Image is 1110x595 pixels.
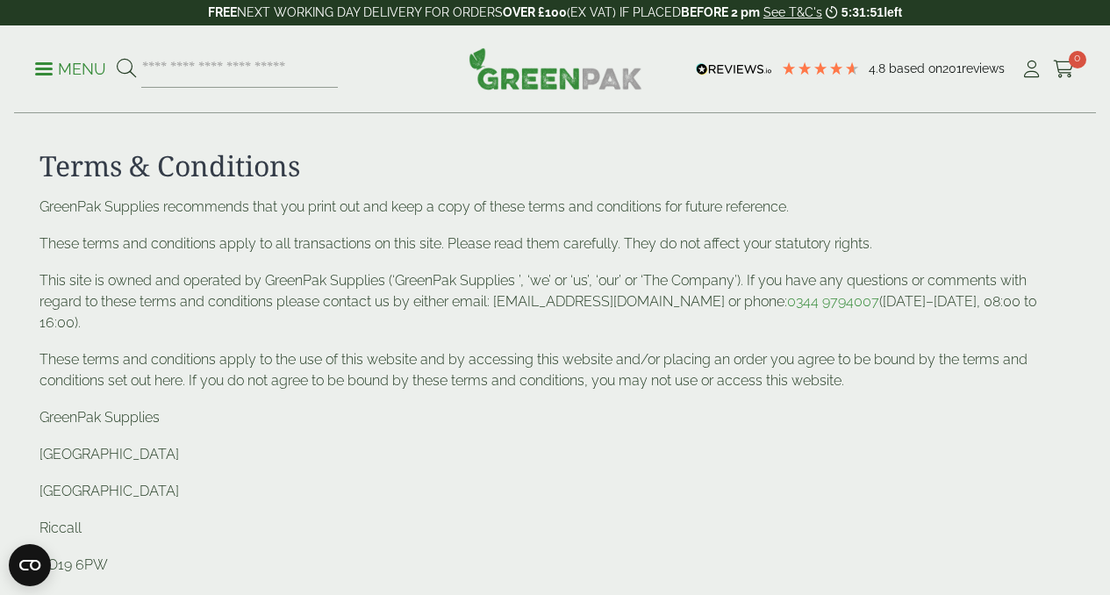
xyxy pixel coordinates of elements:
i: Cart [1053,61,1075,78]
p: YO19 6PW [39,555,1071,576]
i: My Account [1020,61,1042,78]
a: 0 [1053,56,1075,82]
span: reviews [962,61,1005,75]
h2: Terms & Conditions [39,149,1071,183]
strong: FREE [208,5,237,19]
a: 0344 9794007 [787,293,879,310]
p: [GEOGRAPHIC_DATA] [39,444,1071,465]
span: Based on [889,61,942,75]
img: REVIEWS.io [696,63,772,75]
p: This site is owned and operated by GreenPak Supplies (‘GreenPak Supplies ’, ‘we’ or ‘us’, ‘our’ o... [39,270,1071,333]
p: GreenPak Supplies [39,407,1071,428]
button: Open CMP widget [9,544,51,586]
strong: OVER £100 [503,5,567,19]
p: [GEOGRAPHIC_DATA] [39,481,1071,502]
p: These terms and conditions apply to all transactions on this site. Please read them carefully. Th... [39,233,1071,254]
p: GreenPak Supplies recommends that you print out and keep a copy of these terms and conditions for... [39,197,1071,218]
div: 4.79 Stars [781,61,860,76]
a: Menu [35,59,106,76]
img: GreenPak Supplies [469,47,642,90]
span: 0 [1069,51,1086,68]
span: left [884,5,902,19]
span: 201 [942,61,962,75]
a: See T&C's [763,5,822,19]
p: Riccall [39,518,1071,539]
p: Menu [35,59,106,80]
span: 4.8 [869,61,889,75]
span: 5:31:51 [841,5,884,19]
strong: BEFORE 2 pm [681,5,760,19]
p: These terms and conditions apply to the use of this website and by accessing this website and/or ... [39,349,1071,391]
